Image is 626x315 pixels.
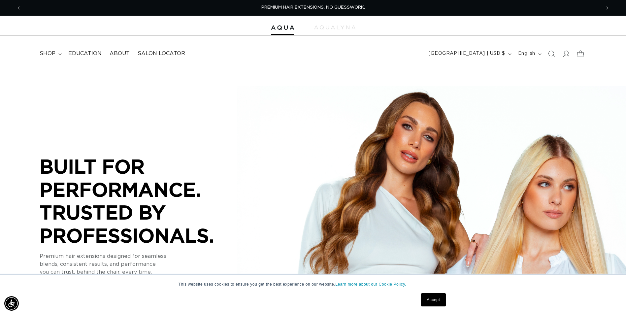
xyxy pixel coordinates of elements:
[514,48,544,60] button: English
[134,46,189,61] a: Salon Locator
[314,25,355,29] img: aqualyna.com
[271,25,294,30] img: Aqua Hair Extensions
[518,50,535,57] span: English
[261,5,365,10] span: PREMIUM HAIR EXTENSIONS. NO GUESSWORK.
[600,2,614,14] button: Next announcement
[335,282,406,287] a: Learn more about our Cookie Policy.
[429,50,505,57] span: [GEOGRAPHIC_DATA] | USD $
[4,296,19,311] div: Accessibility Menu
[68,50,102,57] span: Education
[40,252,238,276] p: Premium hair extensions designed for seamless blends, consistent results, and performance you can...
[40,50,55,57] span: shop
[40,155,238,247] p: BUILT FOR PERFORMANCE. TRUSTED BY PROFESSIONALS.
[110,50,130,57] span: About
[179,281,448,287] p: This website uses cookies to ensure you get the best experience on our website.
[36,46,64,61] summary: shop
[64,46,106,61] a: Education
[138,50,185,57] span: Salon Locator
[421,293,445,306] a: Accept
[12,2,26,14] button: Previous announcement
[425,48,514,60] button: [GEOGRAPHIC_DATA] | USD $
[106,46,134,61] a: About
[544,47,559,61] summary: Search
